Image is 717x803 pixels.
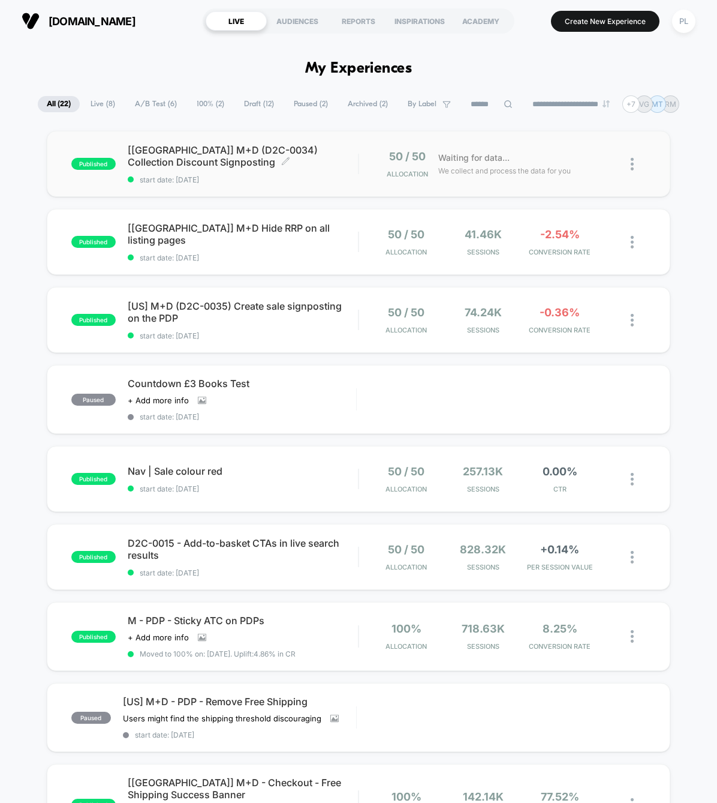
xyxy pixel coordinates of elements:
[339,96,397,112] span: Archived ( 2 )
[128,633,189,642] span: + Add more info
[206,11,267,31] div: LIVE
[389,150,426,163] span: 50 / 50
[652,100,663,109] p: MT
[305,60,412,77] h1: My Experiences
[631,236,634,248] img: close
[525,563,595,571] span: PER SESSION VALUE
[18,11,139,31] button: [DOMAIN_NAME]
[123,714,321,723] span: Users might find the shipping threshold discouraging
[128,253,358,262] span: start date: [DATE]
[525,642,595,651] span: CONVERSION RATE
[71,158,116,170] span: published
[540,306,580,319] span: -0.36%
[387,170,428,178] span: Allocation
[128,144,358,168] span: [[GEOGRAPHIC_DATA]] M+D (D2C-0034) Collection Discount Signposting
[551,11,659,32] button: Create New Experience
[385,326,427,334] span: Allocation
[631,551,634,564] img: close
[448,642,519,651] span: Sessions
[82,96,124,112] span: Live ( 8 )
[128,222,358,246] span: [[GEOGRAPHIC_DATA]] M+D Hide RRP on all listing pages
[128,777,358,801] span: [[GEOGRAPHIC_DATA]] M+D - Checkout - Free Shipping Success Banner
[448,326,519,334] span: Sessions
[128,615,358,627] span: M - PDP - Sticky ATC on PDPs
[450,11,511,31] div: ACADEMY
[140,649,296,658] span: Moved to 100% on: [DATE] . Uplift: 4.86% in CR
[543,465,577,478] span: 0.00%
[448,485,519,493] span: Sessions
[128,484,358,493] span: start date: [DATE]
[448,248,519,256] span: Sessions
[460,543,506,556] span: 828.32k
[463,465,503,478] span: 257.13k
[128,465,358,477] span: Nav | Sale colour red
[128,175,358,184] span: start date: [DATE]
[438,165,571,176] span: We collect and process the data for you
[128,300,358,324] span: [US] M+D (D2C-0035) Create sale signposting on the PDP
[463,790,504,803] span: 142.14k
[631,314,634,326] img: close
[49,15,135,28] span: [DOMAIN_NAME]
[672,10,695,33] div: PL
[631,630,634,643] img: close
[543,622,577,635] span: 8.25%
[639,100,649,109] p: VG
[22,12,40,30] img: Visually logo
[631,158,634,170] img: close
[438,151,510,164] span: Waiting for data...
[388,228,424,241] span: 50 / 50
[525,485,595,493] span: CTR
[267,11,328,31] div: AUDIENCES
[385,563,427,571] span: Allocation
[71,473,116,485] span: published
[525,248,595,256] span: CONVERSION RATE
[128,331,358,340] span: start date: [DATE]
[128,568,358,577] span: start date: [DATE]
[235,96,283,112] span: Draft ( 12 )
[71,551,116,563] span: published
[123,696,356,708] span: [US] M+D - PDP - Remove Free Shipping
[71,631,116,643] span: published
[388,465,424,478] span: 50 / 50
[285,96,337,112] span: Paused ( 2 )
[71,394,116,406] span: paused
[602,100,610,107] img: end
[385,248,427,256] span: Allocation
[631,473,634,486] img: close
[408,100,436,109] span: By Label
[391,622,421,635] span: 100%
[128,412,356,421] span: start date: [DATE]
[385,642,427,651] span: Allocation
[389,11,450,31] div: INSPIRATIONS
[391,790,421,803] span: 100%
[465,306,502,319] span: 74.24k
[126,96,186,112] span: A/B Test ( 6 )
[540,543,579,556] span: +0.14%
[541,790,579,803] span: 77.52%
[668,9,699,34] button: PL
[665,100,676,109] p: RM
[128,377,356,389] span: Countdown £3 Books Test
[38,96,80,112] span: All ( 22 )
[622,95,640,113] div: + 7
[71,236,116,248] span: published
[328,11,389,31] div: REPORTS
[71,314,116,326] span: published
[465,228,502,241] span: 41.46k
[71,712,111,724] span: paused
[188,96,233,112] span: 100% ( 2 )
[448,563,519,571] span: Sessions
[525,326,595,334] span: CONVERSION RATE
[462,622,505,635] span: 718.63k
[128,395,189,405] span: + Add more info
[385,485,427,493] span: Allocation
[388,543,424,556] span: 50 / 50
[123,730,356,739] span: start date: [DATE]
[540,228,580,241] span: -2.54%
[388,306,424,319] span: 50 / 50
[128,537,358,561] span: D2C-0015 - Add-to-basket CTAs in live search results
